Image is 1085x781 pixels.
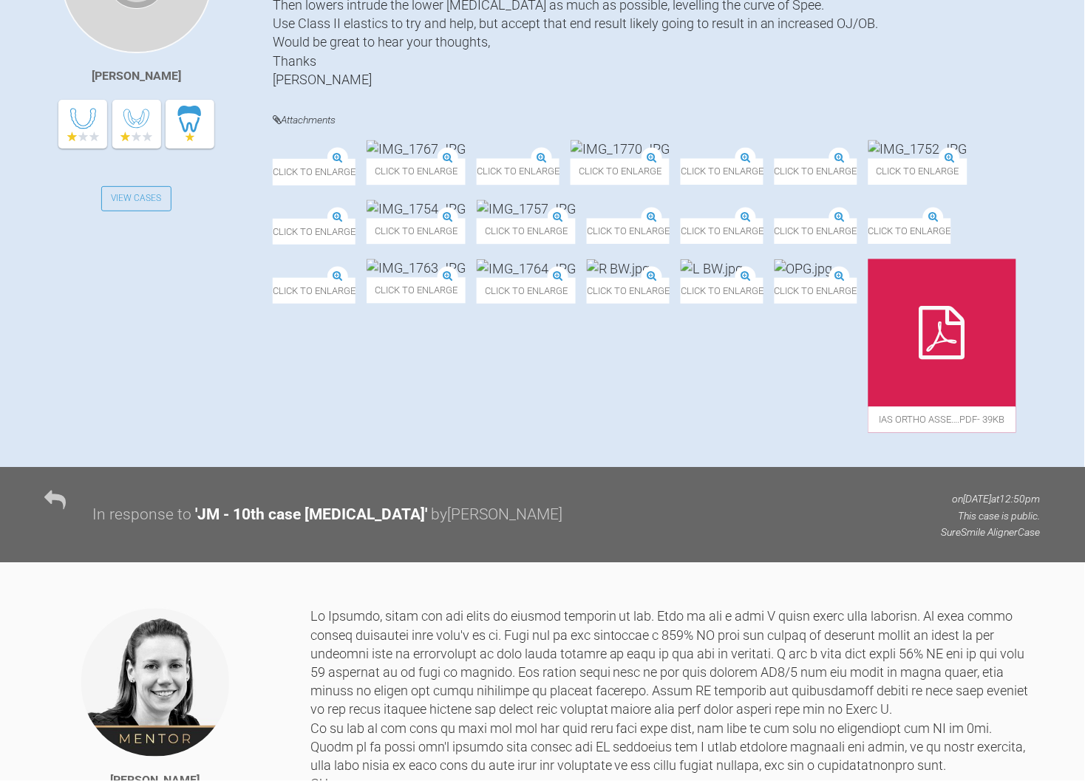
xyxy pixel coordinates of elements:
span: Click to enlarge [493,159,576,185]
p: This case is public. [942,508,1041,525]
span: Click to enlarge [493,219,592,245]
p: SureSmile Aligner Case [942,525,1041,541]
span: Click to enlarge [775,278,857,304]
span: Click to enlarge [901,159,1000,185]
span: Click to enlarge [697,219,796,245]
img: IMG_1770.JPG [587,140,686,159]
div: ' JM - 10th case [MEDICAL_DATA] ' [195,503,427,528]
div: [PERSON_NAME] [92,66,181,86]
img: IMG_1754.JPG [383,200,482,219]
img: IMG_1766.JPG [273,140,372,159]
img: IMG_1763.JPG [367,259,466,278]
span: Click to enlarge [807,219,890,245]
img: IMG_1757.JPG [493,200,592,219]
span: Click to enlarge [273,219,372,245]
span: Click to enlarge [383,159,482,185]
span: Click to enlarge [273,278,356,304]
span: Click to enlarge [603,219,686,245]
img: IMG_1759.JPG [697,200,796,219]
span: Click to enlarge [681,278,763,304]
span: Click to enlarge [791,159,890,185]
span: Click to enlarge [697,159,780,185]
span: ias ortho asse….pdf - 39KB [868,407,1016,433]
span: Click to enlarge [587,278,670,304]
a: View Cases [101,186,172,211]
div: In response to [92,503,191,528]
img: Kelly Toft [80,607,231,758]
img: OPG.jpg [775,259,833,278]
img: L BW.jpg [681,259,743,278]
span: Click to enlarge [477,278,576,304]
img: IMG_1752.JPG [901,140,1000,159]
img: IMG_1767.JPG [383,140,482,159]
div: by [PERSON_NAME] [431,503,562,528]
span: Click to enlarge [367,278,466,304]
img: IMG_1764.JPG [477,259,576,278]
img: IMG_1751.JPG [791,140,890,159]
p: on [DATE] at 12:50pm [942,491,1041,508]
span: Click to enlarge [901,219,984,245]
h4: Attachments [273,111,1041,129]
img: R BW.jpg [587,259,650,278]
img: IMG_1753.JPG [273,200,372,219]
span: Click to enlarge [273,159,372,185]
span: Click to enlarge [587,159,686,185]
span: Click to enlarge [383,219,482,245]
